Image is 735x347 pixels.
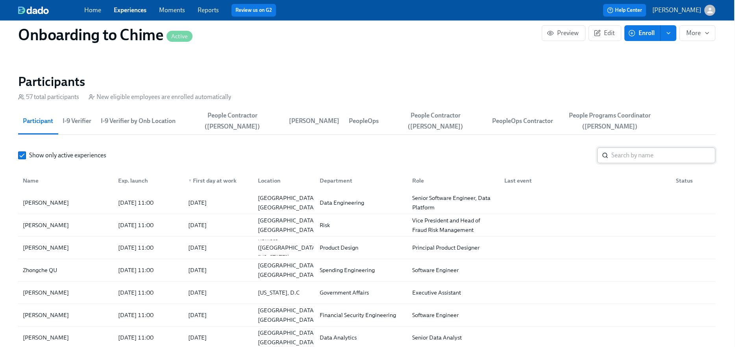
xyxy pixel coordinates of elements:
[18,282,715,304] div: [PERSON_NAME][DATE] 11:00[DATE][US_STATE], D.CGovernment AffairsExecutive Assistant
[188,333,207,342] div: [DATE]
[115,176,181,185] div: Exp. launch
[595,29,615,37] span: Edit
[188,310,207,320] div: [DATE]
[18,6,49,14] img: dado
[20,243,112,252] div: [PERSON_NAME]
[607,6,642,14] span: Help Center
[317,310,405,320] div: Financial Security Engineering
[548,29,579,37] span: Preview
[115,333,181,342] div: [DATE] 11:00
[317,243,405,252] div: Product Design
[188,179,192,183] span: ▼
[289,116,339,127] span: [PERSON_NAME]
[84,6,101,14] a: Home
[255,328,320,347] div: [GEOGRAPHIC_DATA], [GEOGRAPHIC_DATA]
[18,93,79,101] div: 57 total participants
[20,310,112,320] div: [PERSON_NAME]
[101,116,176,127] span: I-9 Verifier by Onb Location
[498,173,670,188] div: Last event
[317,288,405,297] div: Government Affairs
[652,6,701,15] p: [PERSON_NAME]
[317,198,405,207] div: Data Engineering
[188,220,207,230] div: [DATE]
[661,25,676,41] button: enroll
[624,25,661,41] button: Enroll
[611,147,715,163] input: Search by name
[115,198,181,207] div: [DATE] 11:00
[20,288,112,297] div: [PERSON_NAME]
[20,220,112,230] div: [PERSON_NAME]
[20,265,112,275] div: Zhongche QU
[317,220,405,230] div: Risk
[317,265,405,275] div: Spending Engineering
[686,29,709,37] span: More
[114,6,146,14] a: Experiences
[182,173,252,188] div: ▼First day at work
[231,4,276,17] button: Review us on G2
[255,216,320,235] div: [GEOGRAPHIC_DATA], [GEOGRAPHIC_DATA]
[20,333,112,342] div: [PERSON_NAME]
[18,192,715,214] div: [PERSON_NAME][DATE] 11:00[DATE][GEOGRAPHIC_DATA], [GEOGRAPHIC_DATA]Data EngineeringSenior Softwar...
[673,176,714,185] div: Status
[18,6,84,14] a: dado
[185,176,252,185] div: First day at work
[409,193,498,212] div: Senior Software Engineer, Data Platform
[188,243,207,252] div: [DATE]
[89,93,231,101] div: New eligible employees are enrolled automatically
[255,306,320,325] div: [GEOGRAPHIC_DATA], [GEOGRAPHIC_DATA]
[20,176,112,185] div: Name
[603,4,646,17] button: Help Center
[409,265,498,275] div: Software Engineer
[18,237,715,259] div: [PERSON_NAME][DATE] 11:00[DATE]Remote ([GEOGRAPHIC_DATA], [US_STATE])Product DesignPrincipal Prod...
[652,5,715,16] button: [PERSON_NAME]
[188,288,207,297] div: [DATE]
[188,265,207,275] div: [DATE]
[18,74,715,90] h2: Participants
[18,25,193,44] h1: Onboarding to Chime
[409,333,498,342] div: Senior Data Analyst
[409,176,498,185] div: Role
[492,116,553,127] span: PeopleOps Contractor
[235,6,272,14] a: Review us on G2
[29,151,106,160] span: Show only active experiences
[112,173,181,188] div: Exp. launch
[115,310,181,320] div: [DATE] 11:00
[501,176,670,185] div: Last event
[317,333,405,342] div: Data Analytics
[188,198,207,207] div: [DATE]
[115,265,181,275] div: [DATE] 11:00
[679,25,715,41] button: More
[255,193,320,212] div: [GEOGRAPHIC_DATA], [GEOGRAPHIC_DATA]
[349,116,379,127] span: PeopleOps
[670,173,714,188] div: Status
[409,216,498,235] div: Vice President and Head of Fraud Risk Management
[255,261,320,280] div: [GEOGRAPHIC_DATA], [GEOGRAPHIC_DATA]
[317,176,405,185] div: Department
[255,233,322,262] div: Remote ([GEOGRAPHIC_DATA], [US_STATE])
[167,34,193,39] span: Active
[20,198,112,207] div: [PERSON_NAME]
[18,259,715,282] div: Zhongche QU[DATE] 11:00[DATE][GEOGRAPHIC_DATA], [GEOGRAPHIC_DATA]Spending EngineeringSoftware Eng...
[409,288,498,297] div: Executive Assistant
[255,176,313,185] div: Location
[409,310,498,320] div: Software Engineer
[63,116,91,127] span: I-9 Verifier
[198,6,219,14] a: Reports
[409,243,498,252] div: Principal Product Designer
[18,304,715,326] div: [PERSON_NAME][DATE] 11:00[DATE][GEOGRAPHIC_DATA], [GEOGRAPHIC_DATA]Financial Security Engineering...
[255,288,313,297] div: [US_STATE], D.C
[185,110,280,132] span: People Contractor ([PERSON_NAME])
[388,110,483,132] span: People Contractor ([PERSON_NAME])
[115,243,181,252] div: [DATE] 11:00
[313,173,405,188] div: Department
[630,29,655,37] span: Enroll
[23,116,53,127] span: Participant
[252,173,313,188] div: Location
[115,288,181,297] div: [DATE] 11:00
[18,214,715,237] div: [PERSON_NAME][DATE] 11:00[DATE][GEOGRAPHIC_DATA], [GEOGRAPHIC_DATA]RiskVice President and Head of...
[589,25,621,41] button: Edit
[542,25,585,41] button: Preview
[115,220,181,230] div: [DATE] 11:00
[159,6,185,14] a: Moments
